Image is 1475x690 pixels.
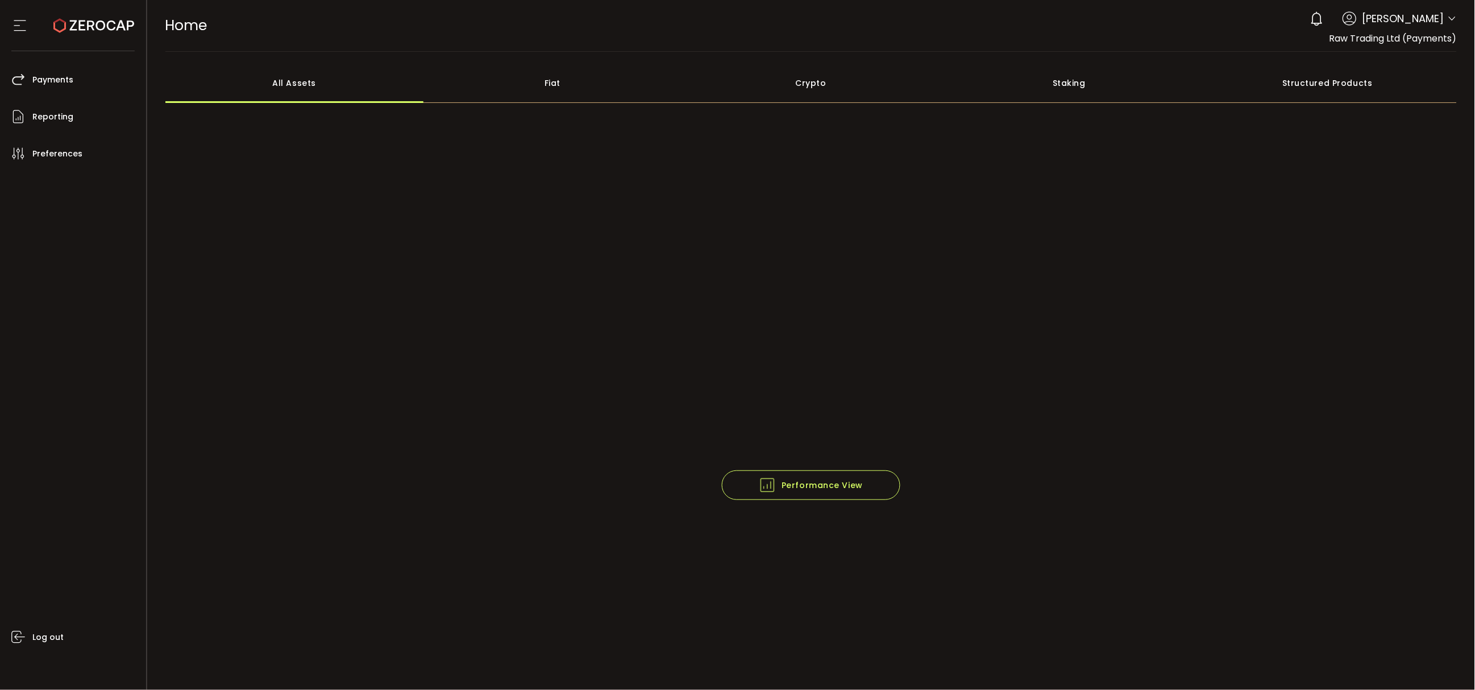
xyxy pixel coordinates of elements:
span: [PERSON_NAME] [1362,11,1444,26]
span: Home [165,15,207,35]
span: Payments [32,72,73,88]
div: Structured Products [1199,63,1457,103]
span: Performance View [759,477,863,494]
div: Crypto [682,63,941,103]
span: Preferences [32,146,82,162]
span: Reporting [32,109,73,125]
div: All Assets [165,63,424,103]
div: Fiat [423,63,682,103]
button: Performance View [722,470,900,500]
span: Log out [32,629,64,646]
span: Raw Trading Ltd (Payments) [1329,32,1457,45]
div: Staking [940,63,1199,103]
iframe: Chat Widget [1418,635,1475,690]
